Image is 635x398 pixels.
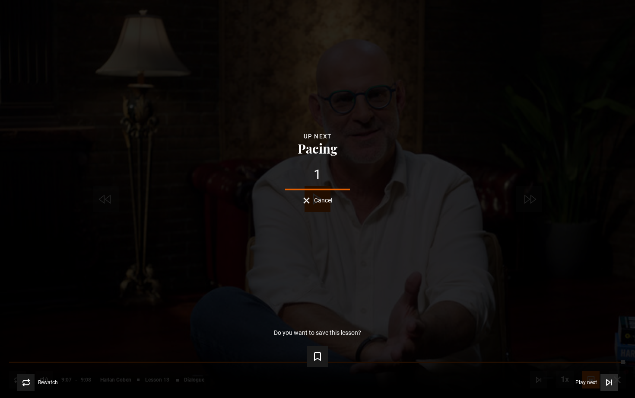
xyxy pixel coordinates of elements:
button: Rewatch [17,374,58,391]
span: Cancel [314,197,332,203]
p: Do you want to save this lesson? [274,330,361,336]
div: 1 [14,168,621,182]
button: Play next [575,374,618,391]
button: Pacing [295,141,340,155]
span: Play next [575,380,597,385]
button: Cancel [303,197,332,204]
div: Up next [14,132,621,141]
span: Rewatch [38,380,58,385]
